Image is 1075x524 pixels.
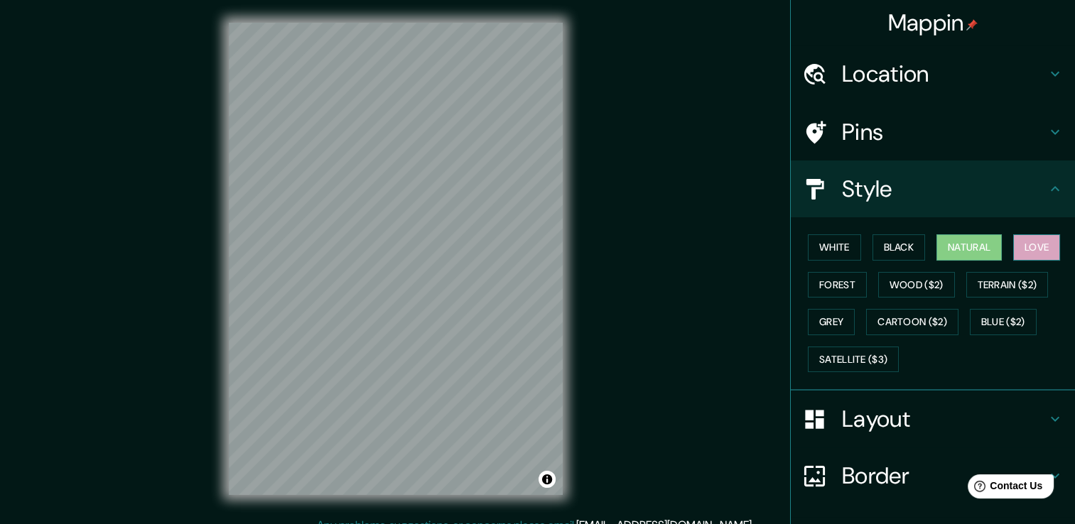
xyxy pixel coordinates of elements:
[791,447,1075,504] div: Border
[1013,234,1060,261] button: Love
[808,346,899,373] button: Satellite ($3)
[888,9,978,37] h4: Mappin
[842,175,1047,203] h4: Style
[966,272,1049,298] button: Terrain ($2)
[791,391,1075,447] div: Layout
[229,23,563,495] canvas: Map
[970,309,1037,335] button: Blue ($2)
[842,118,1047,146] h4: Pins
[791,45,1075,102] div: Location
[808,309,855,335] button: Grey
[791,160,1075,217] div: Style
[842,60,1047,88] h4: Location
[539,471,556,488] button: Toggle attribution
[808,234,861,261] button: White
[791,104,1075,160] div: Pins
[936,234,1002,261] button: Natural
[842,405,1047,433] h4: Layout
[808,272,867,298] button: Forest
[878,272,955,298] button: Wood ($2)
[866,309,958,335] button: Cartoon ($2)
[842,462,1047,490] h4: Border
[966,19,978,31] img: pin-icon.png
[949,469,1059,508] iframe: Help widget launcher
[873,234,926,261] button: Black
